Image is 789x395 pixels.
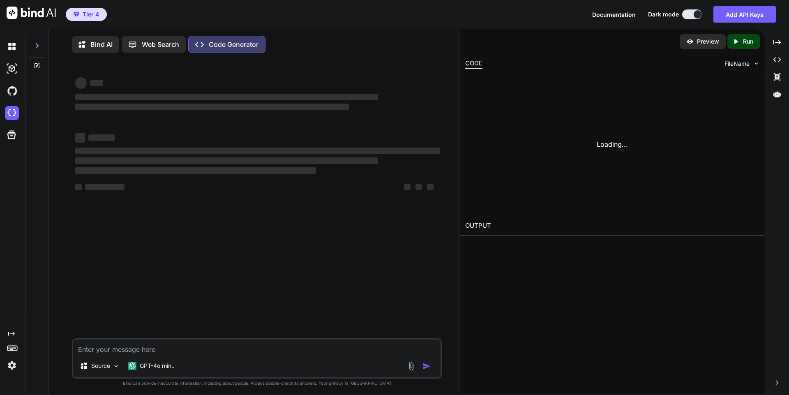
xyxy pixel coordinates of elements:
span: ‌ [75,77,87,89]
span: ‌ [404,184,411,190]
span: ‌ [75,104,349,110]
img: Pick Models [113,363,120,370]
span: Tier 4 [83,10,99,18]
span: ‌ [75,184,82,190]
button: premiumTier 4 [66,8,107,21]
img: darkAi-studio [5,62,19,76]
div: Loading... [465,77,760,211]
p: Bind can provide inaccurate information, including about people. Always double-check its answers.... [72,380,442,386]
img: preview [686,38,694,45]
span: Documentation [592,11,636,18]
img: darkChat [5,39,19,53]
span: ‌ [88,134,115,141]
span: ‌ [85,184,125,190]
p: Run [743,37,753,46]
img: attachment [406,361,416,371]
p: Preview [697,37,719,46]
span: ‌ [75,157,378,164]
span: ‌ [75,133,85,143]
p: Code Generator [209,39,258,49]
span: ‌ [427,184,434,190]
p: Bind AI [90,39,113,49]
span: ‌ [415,184,422,190]
img: settings [5,358,19,372]
p: GPT-4o min.. [140,362,175,370]
img: githubDark [5,84,19,98]
img: premium [74,12,79,17]
img: Bind AI [7,7,56,19]
button: Add API Keys [713,6,776,23]
div: CODE [465,59,482,69]
img: chevron down [753,60,760,67]
img: cloudideIcon [5,106,19,120]
p: Web Search [142,39,179,49]
img: GPT-4o mini [128,362,136,370]
span: ‌ [75,148,440,154]
button: Documentation [592,10,636,19]
span: ‌ [75,94,378,100]
span: ‌ [90,80,103,86]
h2: OUTPUT [460,216,765,236]
p: Source [91,362,110,370]
span: Dark mode [648,10,679,18]
span: ‌ [75,167,316,174]
span: FileName [724,60,750,68]
img: icon [422,362,431,370]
